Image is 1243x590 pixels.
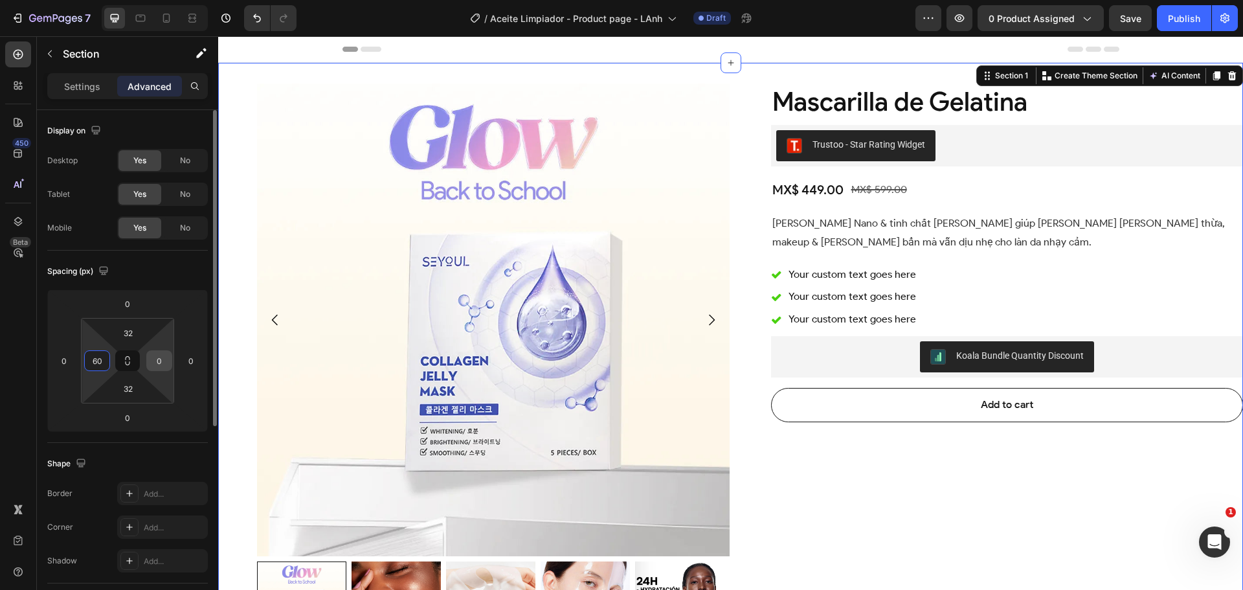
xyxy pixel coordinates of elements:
[47,555,77,567] div: Shadow
[978,5,1104,31] button: 0 product assigned
[47,488,73,499] div: Border
[47,155,78,166] div: Desktop
[928,32,985,47] button: AI Content
[763,359,815,378] div: Add to cart
[738,313,866,326] div: Koala Bundle Quantity Discount
[47,122,104,140] div: Display on
[702,305,876,336] button: Koala Bundle Quantity Discount
[553,141,627,166] div: MX$ 449.00
[115,379,141,398] input: 2xl
[484,12,487,25] span: /
[490,12,662,25] span: Aceite Limpiador - Product page - LAnh
[47,263,111,280] div: Spacing (px)
[181,351,201,370] input: 0
[1109,5,1152,31] button: Save
[774,34,812,45] div: Section 1
[553,352,1025,386] button: Add to cart
[5,5,96,31] button: 7
[632,143,690,165] div: MX$ 599.00
[87,351,107,370] input: 60
[133,188,146,200] span: Yes
[558,94,717,125] button: Trustoo - Star Rating Widget
[133,155,146,166] span: Yes
[1226,507,1236,517] span: 1
[47,455,89,473] div: Shape
[568,227,700,250] div: Your custom text goes here
[1120,13,1141,24] span: Save
[594,102,707,115] div: Trustoo - Star Rating Widget
[836,34,919,45] p: Create Theme Section
[180,155,190,166] span: No
[12,138,31,148] div: 450
[150,351,169,370] input: 0px
[180,222,190,234] span: No
[10,237,31,247] div: Beta
[989,12,1075,25] span: 0 product assigned
[144,522,205,534] div: Add...
[115,323,141,343] input: 2xl
[47,188,70,200] div: Tablet
[568,272,700,295] div: Your custom text goes here
[244,5,297,31] div: Undo/Redo
[180,188,190,200] span: No
[128,80,172,93] p: Advanced
[47,521,73,533] div: Corner
[553,47,1025,84] h2: Mascarilla de Gelatina
[115,408,140,427] input: 0
[85,10,91,26] p: 7
[133,222,146,234] span: Yes
[554,178,1024,216] p: [PERSON_NAME] Nano & tinh chất [PERSON_NAME] giúp [PERSON_NAME] [PERSON_NAME] thừa, makeup & [PER...
[1157,5,1211,31] button: Publish
[568,249,700,272] div: Your custom text goes here
[63,46,169,62] p: Section
[1199,527,1230,558] iframe: Intercom live chat
[54,351,74,370] input: 0
[486,276,501,291] button: Carousel Next Arrow
[144,556,205,567] div: Add...
[1168,12,1200,25] div: Publish
[144,488,205,500] div: Add...
[218,36,1243,590] iframe: Design area
[568,102,584,117] img: Trustoo.png
[64,80,100,93] p: Settings
[47,222,72,234] div: Mobile
[115,294,140,313] input: 0
[712,313,728,328] img: COGWoM-s-4MDEAE=.png
[706,12,726,24] span: Draft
